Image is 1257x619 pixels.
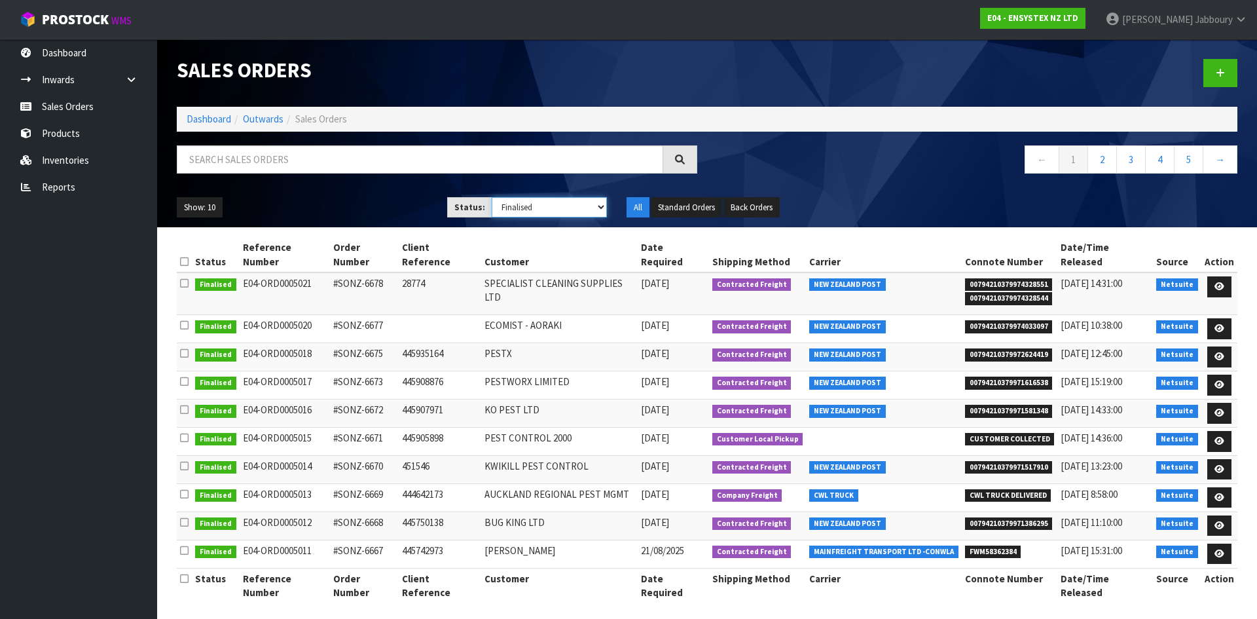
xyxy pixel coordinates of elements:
span: CUSTOMER COLLECTED [965,433,1055,446]
input: Search sales orders [177,145,663,174]
span: NEW ZEALAND POST [809,278,886,291]
span: Finalised [195,278,236,291]
span: Finalised [195,517,236,531]
td: 445750138 [399,512,481,540]
span: [DATE] [641,375,669,388]
span: [DATE] [641,432,669,444]
td: E04-ORD0005014 [240,455,330,483]
span: [DATE] 15:31:00 [1061,544,1122,557]
span: [DATE] 10:38:00 [1061,319,1122,331]
td: 451546 [399,455,481,483]
td: KO PEST LTD [481,400,638,428]
span: Netsuite [1156,377,1198,390]
span: MAINFREIGHT TRANSPORT LTD -CONWLA [809,546,958,559]
span: Finalised [195,377,236,390]
td: E04-ORD0005012 [240,512,330,540]
th: Date/Time Released [1057,568,1153,603]
span: [DATE] 15:19:00 [1061,375,1122,388]
td: E04-ORD0005017 [240,371,330,400]
span: [DATE] [641,319,669,331]
td: AUCKLAND REGIONAL PEST MGMT [481,483,638,512]
span: 21/08/2025 [641,544,684,557]
span: Finalised [195,461,236,474]
td: E04-ORD0005020 [240,315,330,343]
th: Order Number [330,568,399,603]
span: Sales Orders [295,113,347,125]
span: NEW ZEALAND POST [809,461,886,474]
button: Back Orders [723,197,780,218]
th: Reference Number [240,237,330,272]
td: [PERSON_NAME] [481,540,638,568]
span: Finalised [195,546,236,559]
a: 1 [1059,145,1088,174]
th: Client Reference [399,568,481,603]
span: NEW ZEALAND POST [809,405,886,418]
span: Company Freight [712,489,782,502]
span: Contracted Freight [712,348,792,362]
td: 445908876 [399,371,481,400]
a: 4 [1145,145,1175,174]
td: 445907971 [399,400,481,428]
th: Shipping Method [709,568,807,603]
span: [DATE] [641,488,669,500]
span: 00794210379971581348 [965,405,1053,418]
td: KWIKILL PEST CONTROL [481,455,638,483]
th: Carrier [806,568,962,603]
button: All [627,197,649,218]
td: #SONZ-6667 [330,540,399,568]
span: [DATE] 12:45:00 [1061,347,1122,360]
span: Finalised [195,348,236,362]
td: #SONZ-6668 [330,512,399,540]
a: → [1203,145,1237,174]
td: #SONZ-6673 [330,371,399,400]
th: Customer [481,568,638,603]
small: WMS [111,14,132,27]
td: #SONZ-6675 [330,343,399,371]
span: 00794210379971386295 [965,517,1053,531]
span: Finalised [195,433,236,446]
th: Date/Time Released [1057,237,1153,272]
span: Contracted Freight [712,377,792,390]
span: ProStock [42,11,109,28]
a: 5 [1174,145,1203,174]
td: E04-ORD0005015 [240,428,330,456]
strong: E04 - ENSYSTEX NZ LTD [987,12,1078,24]
a: 3 [1116,145,1146,174]
span: CWL TRUCK [809,489,858,502]
th: Connote Number [962,568,1058,603]
span: [DATE] [641,516,669,529]
span: [DATE] 14:31:00 [1061,277,1122,290]
span: [DATE] [641,403,669,416]
span: [PERSON_NAME] [1122,13,1193,26]
td: E04-ORD0005011 [240,540,330,568]
td: 28774 [399,272,481,315]
th: Order Number [330,237,399,272]
th: Status [192,237,240,272]
td: E04-ORD0005016 [240,400,330,428]
span: Netsuite [1156,433,1198,446]
td: #SONZ-6678 [330,272,399,315]
span: [DATE] 13:23:00 [1061,460,1122,472]
span: Netsuite [1156,320,1198,333]
span: Customer Local Pickup [712,433,803,446]
span: Netsuite [1156,405,1198,418]
td: PESTX [481,343,638,371]
span: 00794210379971517910 [965,461,1053,474]
span: Contracted Freight [712,320,792,333]
td: E04-ORD0005018 [240,343,330,371]
th: Status [192,568,240,603]
td: #SONZ-6672 [330,400,399,428]
span: [DATE] 14:33:00 [1061,403,1122,416]
td: BUG KING LTD [481,512,638,540]
span: 00794210379972624419 [965,348,1053,362]
button: Show: 10 [177,197,223,218]
span: CWL TRUCK DELIVERED [965,489,1051,502]
span: 00794210379974033097 [965,320,1053,333]
span: Finalised [195,489,236,502]
td: 445742973 [399,540,481,568]
th: Customer [481,237,638,272]
th: Carrier [806,237,962,272]
th: Date Required [638,237,708,272]
nav: Page navigation [717,145,1237,178]
td: #SONZ-6677 [330,315,399,343]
